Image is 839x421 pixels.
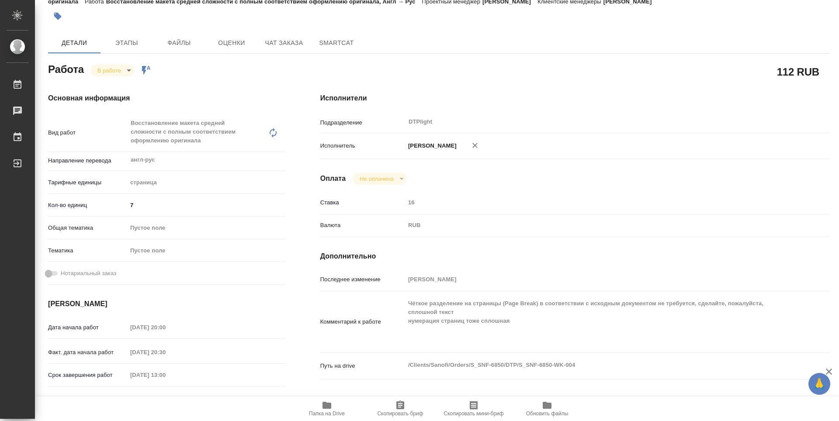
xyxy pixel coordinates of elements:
[48,128,127,137] p: Вид работ
[61,269,116,278] span: Нотариальный заказ
[263,38,305,48] span: Чат заказа
[405,296,787,346] textarea: Чёткое разделение на страницы (Page Break) в соответствии с исходным документом не требуется, сде...
[377,411,423,417] span: Скопировать бриф
[48,61,84,76] h2: Работа
[405,358,787,373] textarea: /Clients/Sanofi/Orders/S_SNF-6850/DTP/S_SNF-6850-WK-004
[510,397,584,421] button: Обновить файлы
[48,323,127,332] p: Дата начала работ
[95,67,124,74] button: В работе
[405,273,787,286] input: Пустое поле
[48,93,285,104] h4: Основная информация
[320,221,405,230] p: Валюта
[48,371,127,380] p: Срок завершения работ
[48,299,285,309] h4: [PERSON_NAME]
[127,199,285,211] input: ✎ Введи что-нибудь
[53,38,95,48] span: Детали
[90,65,134,76] div: В работе
[320,141,405,150] p: Исполнитель
[158,38,200,48] span: Файлы
[320,93,829,104] h4: Исполнители
[48,7,67,26] button: Добавить тэг
[357,175,396,183] button: Не оплачена
[130,246,275,255] div: Пустое поле
[48,224,127,232] p: Общая тематика
[465,136,485,155] button: Удалить исполнителя
[48,246,127,255] p: Тематика
[48,178,127,187] p: Тарифные единицы
[526,411,569,417] span: Обновить файлы
[777,64,819,79] h2: 112 RUB
[320,317,405,326] p: Комментарий к работе
[405,196,787,209] input: Пустое поле
[405,218,787,233] div: RUB
[320,275,405,284] p: Последнее изменение
[405,141,457,150] p: [PERSON_NAME]
[127,221,285,235] div: Пустое поле
[48,348,127,357] p: Факт. дата начала работ
[127,243,285,258] div: Пустое поле
[320,118,405,127] p: Подразделение
[320,251,829,262] h4: Дополнительно
[127,346,204,359] input: Пустое поле
[290,397,364,421] button: Папка на Drive
[320,173,346,184] h4: Оплата
[48,201,127,210] p: Кол-во единиц
[320,362,405,370] p: Путь на drive
[812,375,827,393] span: 🙏
[127,321,204,334] input: Пустое поле
[315,38,357,48] span: SmartCat
[808,373,830,395] button: 🙏
[127,175,285,190] div: страница
[320,198,405,207] p: Ставка
[364,397,437,421] button: Скопировать бриф
[106,38,148,48] span: Этапы
[48,156,127,165] p: Направление перевода
[130,224,275,232] div: Пустое поле
[127,369,204,381] input: Пустое поле
[437,397,510,421] button: Скопировать мини-бриф
[211,38,253,48] span: Оценки
[444,411,503,417] span: Скопировать мини-бриф
[353,173,406,185] div: В работе
[309,411,345,417] span: Папка на Drive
